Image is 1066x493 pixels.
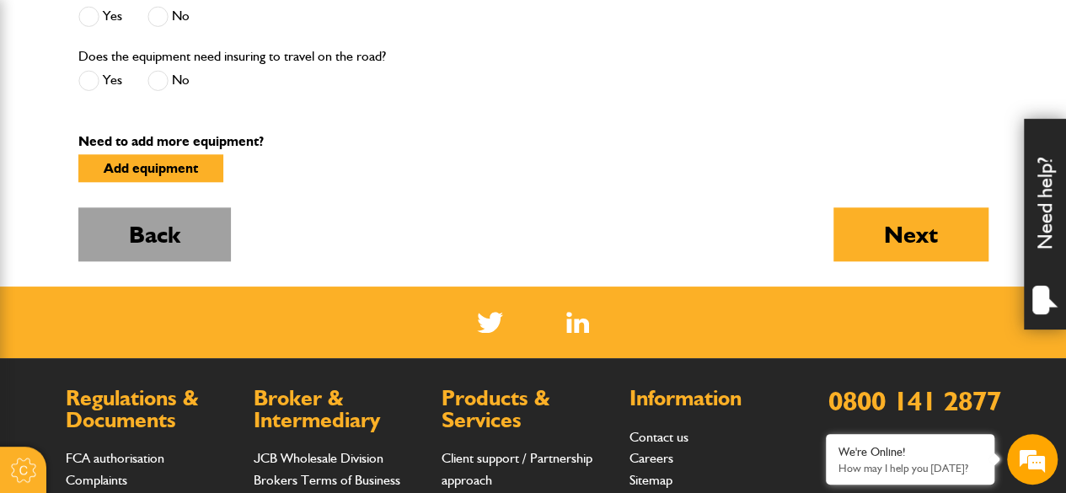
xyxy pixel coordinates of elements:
a: LinkedIn [566,312,589,333]
button: Add equipment [78,154,223,182]
a: Brokers Terms of Business [254,472,400,488]
a: Sitemap [629,472,672,488]
a: Client support / Partnership approach [442,450,592,488]
label: Yes [78,6,122,27]
img: Twitter [477,312,503,333]
a: Complaints [66,472,127,488]
p: How may I help you today? [838,462,982,474]
h2: Broker & Intermediary [254,388,425,431]
img: Linked In [566,312,589,333]
a: 0800 141 2877 [828,384,1001,417]
a: Careers [629,450,673,466]
button: Back [78,207,231,261]
h2: Information [629,388,801,410]
p: Need to add more equipment? [78,135,988,148]
label: Does the equipment need insuring to travel on the road? [78,50,386,63]
label: No [147,70,190,91]
a: JCB Wholesale Division [254,450,383,466]
button: Next [833,207,988,261]
h2: Products & Services [442,388,613,431]
a: FCA authorisation [66,450,164,466]
label: Yes [78,70,122,91]
h2: Regulations & Documents [66,388,237,431]
div: We're Online! [838,445,982,459]
div: Need help? [1024,119,1066,330]
label: No [147,6,190,27]
a: Contact us [629,429,688,445]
